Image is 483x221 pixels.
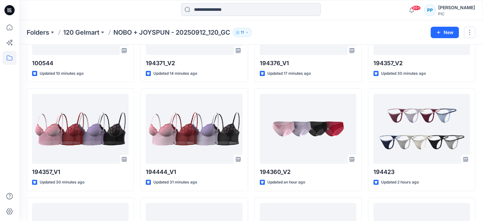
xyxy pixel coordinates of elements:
div: [PERSON_NAME] [438,4,475,11]
p: 194357_V1 [32,168,129,176]
a: 194423 [373,94,470,164]
p: Updated 10 minutes ago [40,70,84,77]
p: 100544 [32,59,129,68]
p: 194357_V2 [373,59,470,68]
p: Updated 30 minutes ago [40,179,84,186]
button: New [431,27,459,38]
button: 11 [233,28,252,37]
p: 194444_V1 [146,168,242,176]
p: 11 [241,29,244,36]
p: NOBO + JOYSPUN - 20250912_120_GC [113,28,230,37]
p: Updated an hour ago [267,179,305,186]
p: 194371_V2 [146,59,242,68]
a: 194357_V1 [32,94,129,164]
p: 194423 [373,168,470,176]
a: 120 Gelmart [63,28,99,37]
a: 194360_V2 [260,94,356,164]
div: PP [424,4,436,16]
a: Folders [27,28,49,37]
span: 99+ [411,5,421,10]
p: Updated 17 minutes ago [267,70,311,77]
p: Updated 14 minutes ago [153,70,197,77]
p: 194360_V2 [260,168,356,176]
p: Updated 31 minutes ago [153,179,197,186]
p: 194376_V1 [260,59,356,68]
p: Updated 30 minutes ago [381,70,426,77]
a: 194444_V1 [146,94,242,164]
p: Updated 2 hours ago [381,179,419,186]
div: PIC [438,11,475,16]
